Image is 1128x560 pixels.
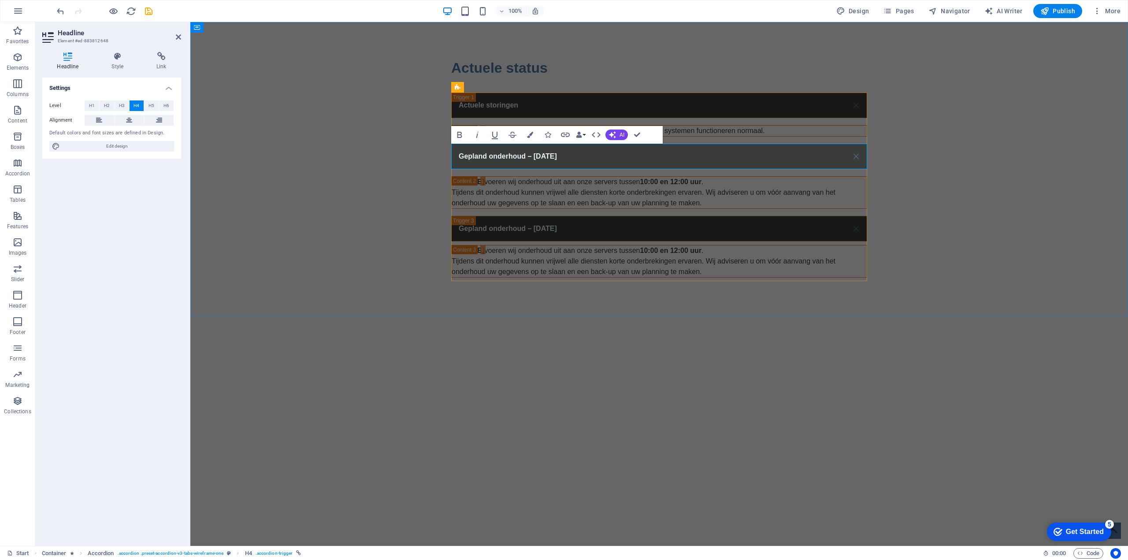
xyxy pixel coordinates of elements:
[88,548,114,559] span: Click to select. Double-click to edit
[7,91,29,98] p: Columns
[142,52,181,70] h4: Link
[7,223,28,230] p: Features
[56,6,66,16] i: Undo: Duplicate elements (Ctrl+Z)
[8,117,27,124] p: Content
[134,100,139,111] span: H4
[1077,548,1099,559] span: Code
[126,6,136,16] i: Reload page
[605,130,628,140] button: AI
[522,126,538,144] button: Colors
[58,37,163,45] h3: Element #ed-883812648
[508,6,523,16] h6: 100%
[10,355,26,362] p: Forms
[486,126,503,144] button: Underline (Ctrl+U)
[42,78,181,93] h4: Settings
[11,144,25,151] p: Boxes
[163,100,169,111] span: H6
[575,126,587,144] button: Data Bindings
[261,122,676,147] a: Gepland onderhoud – [DATE]
[504,126,521,144] button: Strikethrough
[4,408,31,415] p: Collections
[245,548,252,559] span: Click to select. Double-click to edit
[451,126,468,144] button: Bold (Ctrl+B)
[1073,548,1103,559] button: Code
[42,52,97,70] h4: Headline
[10,197,26,204] p: Tables
[296,551,301,556] i: This element is linked
[26,10,64,18] div: Get Started
[6,38,29,45] p: Favorites
[130,100,144,111] button: H4
[7,4,71,23] div: Get Started 5 items remaining, 0% complete
[268,130,367,138] span: Gepland onderhoud – [DATE]
[883,7,914,15] span: Pages
[925,4,974,18] button: Navigator
[879,4,917,18] button: Pages
[42,548,67,559] span: Click to select. Double-click to edit
[119,100,125,111] span: H3
[256,548,293,559] span: . accordion-trigger
[539,126,556,144] button: Icons
[85,100,99,111] button: H1
[65,2,74,11] div: 5
[63,141,171,152] span: Edit design
[97,52,142,70] h4: Style
[49,130,174,137] div: Default colors and font sizes are defined in Design.
[981,4,1026,18] button: AI Writer
[49,115,85,126] label: Alignment
[5,382,30,389] p: Marketing
[836,7,869,15] span: Design
[100,100,114,111] button: H2
[104,100,110,111] span: H2
[118,548,224,559] span: . accordion .preset-accordion-v3-tabs-wireframe-one
[1058,550,1060,556] span: :
[108,6,119,16] button: Click here to leave preview mode and continue editing
[70,551,74,556] i: Element contains an animation
[89,100,95,111] span: H1
[1093,7,1121,15] span: More
[495,6,527,16] button: 100%
[10,329,26,336] p: Footer
[557,126,574,144] button: Link
[115,100,129,111] button: H3
[148,100,154,111] span: H5
[7,548,29,559] a: Click to cancel selection. Double-click to open Pages
[5,170,30,177] p: Accordion
[1052,548,1066,559] span: 00 00
[629,126,646,144] button: Confirm (Ctrl+⏎)
[9,302,26,309] p: Header
[58,29,181,37] h2: Headline
[469,126,486,144] button: Italic (Ctrl+I)
[1040,7,1075,15] span: Publish
[55,6,66,16] button: undo
[833,4,873,18] button: Design
[1110,548,1121,559] button: Usercentrics
[7,64,29,71] p: Elements
[833,4,873,18] div: Design (Ctrl+Alt+Y)
[49,100,85,111] label: Level
[143,6,154,16] button: save
[928,7,970,15] span: Navigator
[1043,548,1066,559] h6: Session time
[531,7,539,15] i: On resize automatically adjust zoom level to fit chosen device.
[144,100,159,111] button: H5
[42,548,301,559] nav: breadcrumb
[49,141,174,152] button: Edit design
[159,100,174,111] button: H6
[984,7,1023,15] span: AI Writer
[11,276,25,283] p: Slider
[144,6,154,16] i: Save (Ctrl+S)
[1089,4,1124,18] button: More
[227,551,231,556] i: This element is a customizable preset
[9,249,27,256] p: Images
[620,132,624,137] span: AI
[126,6,136,16] button: reload
[1033,4,1082,18] button: Publish
[588,126,605,144] button: HTML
